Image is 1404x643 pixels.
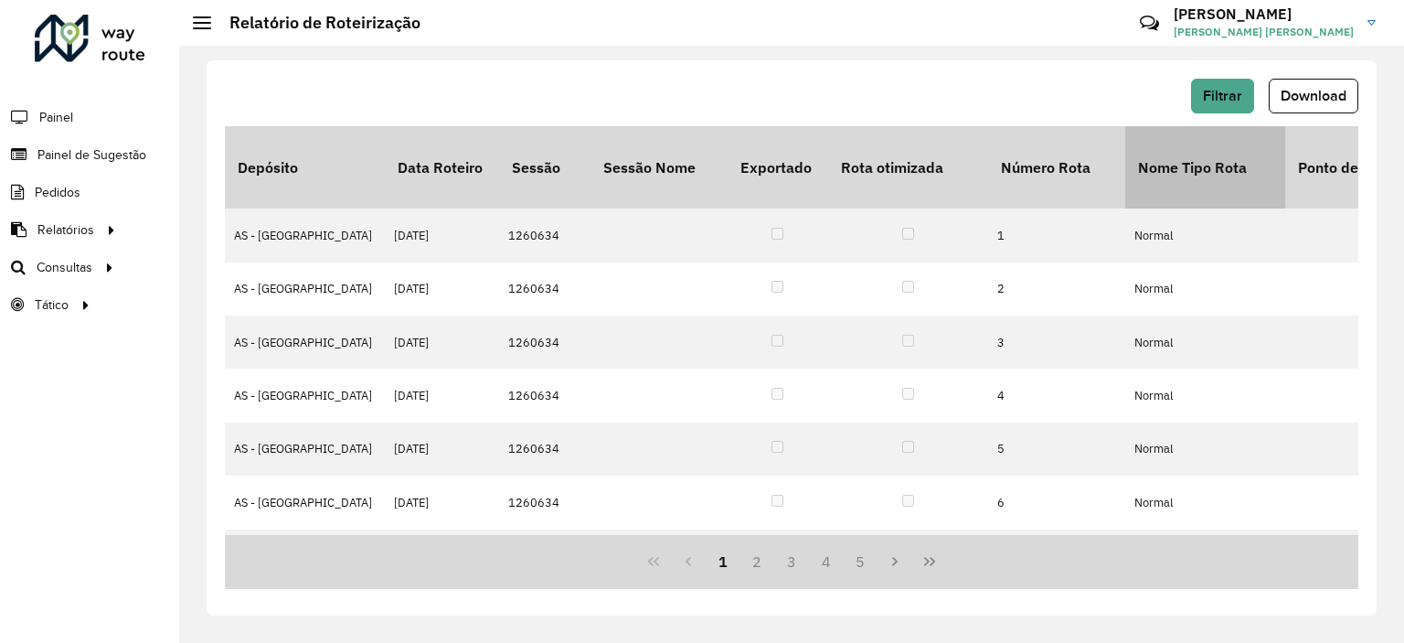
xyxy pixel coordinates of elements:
td: 1260634 [499,476,590,529]
td: 6 [988,476,1125,529]
span: Tático [35,295,69,315]
td: Normal [1125,476,1285,529]
h2: Relatório de Roteirização [211,13,420,33]
td: 3 [988,316,1125,369]
span: Consultas [37,258,92,277]
td: Normal [1125,530,1285,583]
th: Número Rota [988,126,1125,209]
td: [DATE] [385,476,499,529]
td: [DATE] [385,316,499,369]
td: 1 [988,209,1125,262]
td: AS - [GEOGRAPHIC_DATA] [225,209,385,262]
td: 1260634 [499,369,590,422]
span: Painel [39,108,73,127]
th: Depósito [225,126,385,209]
button: 2 [739,544,774,579]
td: [DATE] [385,369,499,422]
th: Nome Tipo Rota [1125,126,1285,209]
button: Last Page [912,544,947,579]
h3: [PERSON_NAME] [1174,5,1354,23]
td: [DATE] [385,423,499,476]
td: 1260634 [499,209,590,262]
td: [DATE] [385,209,499,262]
th: Exportado [728,126,828,209]
span: Filtrar [1203,88,1242,103]
td: AS - [GEOGRAPHIC_DATA] [225,423,385,476]
td: Normal [1125,263,1285,316]
td: 5 [988,423,1125,476]
button: 5 [844,544,878,579]
td: [DATE] [385,530,499,583]
th: Sessão [499,126,590,209]
td: Normal [1125,369,1285,422]
td: Normal [1125,316,1285,369]
a: Contato Rápido [1130,4,1169,43]
th: Sessão Nome [590,126,728,209]
td: 1260634 [499,263,590,316]
td: 2 [988,263,1125,316]
th: Rota otimizada [828,126,988,209]
td: 1260634 [499,530,590,583]
span: [PERSON_NAME] [PERSON_NAME] [1174,24,1354,40]
td: 4 [988,369,1125,422]
span: Painel de Sugestão [37,145,146,165]
td: Normal [1125,209,1285,262]
button: Filtrar [1191,79,1254,113]
button: 3 [774,544,809,579]
td: AS - [GEOGRAPHIC_DATA] [225,476,385,529]
td: AS - [GEOGRAPHIC_DATA] [225,263,385,316]
span: Relatórios [37,220,94,240]
button: 1 [706,544,740,579]
span: Pedidos [35,183,80,202]
button: Next Page [877,544,912,579]
td: 7 [988,530,1125,583]
button: 4 [809,544,844,579]
td: AS - [GEOGRAPHIC_DATA] [225,316,385,369]
td: AS - [GEOGRAPHIC_DATA] [225,530,385,583]
td: [DATE] [385,263,499,316]
td: Normal [1125,423,1285,476]
td: 1260634 [499,423,590,476]
span: Download [1281,88,1346,103]
th: Data Roteiro [385,126,499,209]
td: 1260634 [499,316,590,369]
td: AS - [GEOGRAPHIC_DATA] [225,369,385,422]
button: Download [1269,79,1358,113]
